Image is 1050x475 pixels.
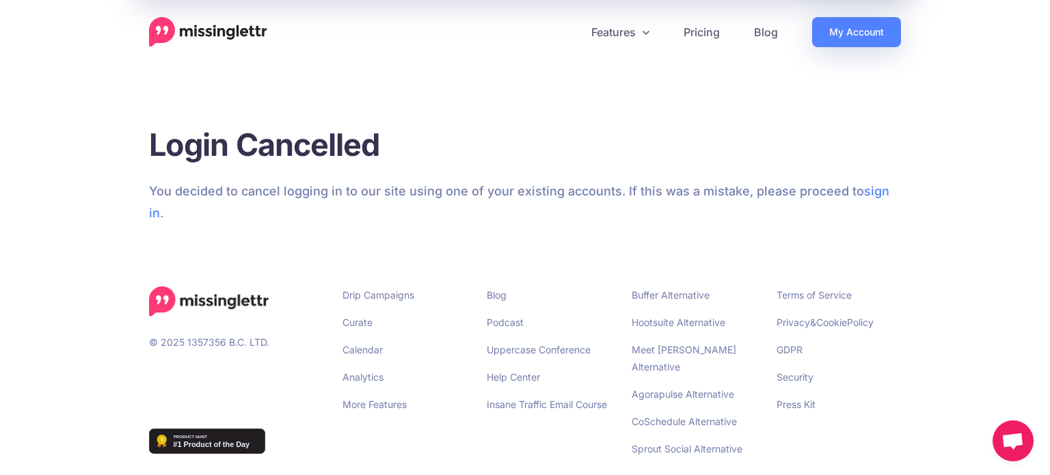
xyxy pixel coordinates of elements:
a: Cookie [816,316,847,328]
a: CoSchedule Alternative [632,416,737,427]
a: Hootsuite Alternative [632,316,725,328]
p: You decided to cancel logging in to our site using one of your existing accounts. If this was a m... [149,180,901,224]
a: Press Kit [777,398,816,410]
a: Analytics [342,371,383,383]
a: Meet [PERSON_NAME] Alternative [632,344,736,372]
a: Blog [737,17,795,47]
a: More Features [342,398,407,410]
div: © 2025 1357356 B.C. LTD. [139,286,332,467]
a: Security [777,371,813,383]
a: GDPR [777,344,803,355]
a: Uppercase Conference [487,344,591,355]
a: Sprout Social Alternative [632,443,742,454]
img: Missinglettr - Social Media Marketing for content focused teams | Product Hunt [149,429,265,454]
a: Drip Campaigns [342,289,414,301]
a: Buffer Alternative [632,289,710,301]
li: & Policy [777,314,901,331]
h1: Login Cancelled [149,126,901,163]
a: Curate [342,316,373,328]
a: My Account [812,17,901,47]
a: Agorapulse Alternative [632,388,734,400]
a: Help Center [487,371,540,383]
a: Terms of Service [777,289,852,301]
a: Blog [487,289,507,301]
a: Features [574,17,667,47]
a: Calendar [342,344,383,355]
a: Pricing [667,17,737,47]
a: Privacy [777,316,810,328]
div: Open chat [993,420,1034,461]
a: Podcast [487,316,524,328]
a: Insane Traffic Email Course [487,398,607,410]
